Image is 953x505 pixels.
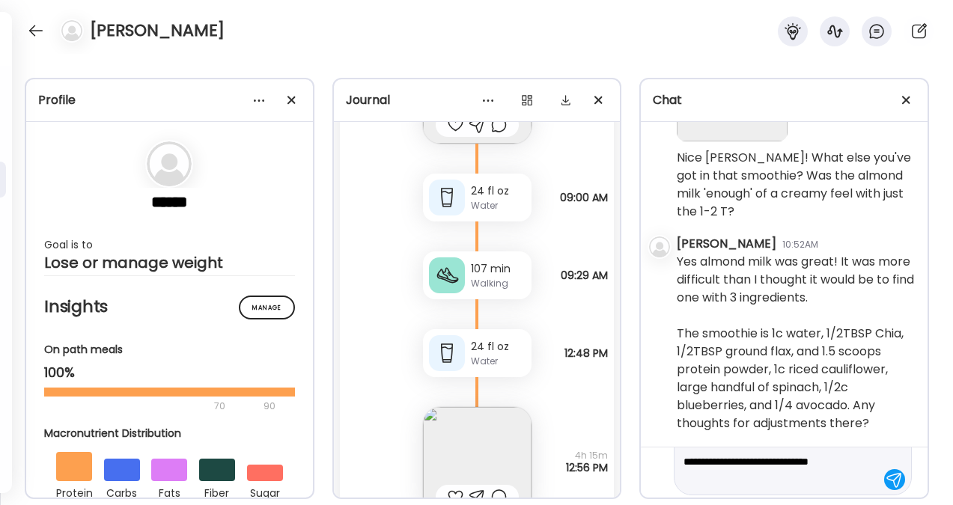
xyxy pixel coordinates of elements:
[471,199,526,212] div: Water
[564,347,608,359] span: 12:48 PM
[677,235,776,253] div: [PERSON_NAME]
[653,91,916,109] div: Chat
[147,141,192,186] img: bg-avatar-default.svg
[346,91,609,109] div: Journal
[471,355,526,368] div: Water
[151,481,187,502] div: fats
[44,296,295,318] h2: Insights
[566,450,608,462] span: 4h 15m
[782,238,818,251] div: 10:52AM
[247,481,283,502] div: sugar
[560,192,608,203] span: 09:00 AM
[44,426,294,441] div: Macronutrient Distribution
[44,236,295,254] div: Goal is to
[239,296,295,319] div: Manage
[44,397,259,415] div: 70
[44,342,295,358] div: On path meals
[61,20,82,41] img: bg-avatar-default.svg
[677,253,916,432] div: Yes almond milk was great! It was more difficult than I thought it would be to find one with 3 in...
[262,397,277,415] div: 90
[471,261,526,277] div: 107 min
[649,236,670,257] img: bg-avatar-default.svg
[566,462,608,474] span: 12:56 PM
[471,183,526,199] div: 24 fl oz
[471,339,526,355] div: 24 fl oz
[90,19,225,43] h4: [PERSON_NAME]
[104,481,140,502] div: carbs
[44,254,295,272] div: Lose or manage weight
[471,277,526,290] div: Walking
[677,149,916,221] div: Nice [PERSON_NAME]! What else you've got in that smoothie? Was the almond milk 'enough' of a crea...
[38,91,301,109] div: Profile
[56,481,92,502] div: protein
[44,364,295,382] div: 100%
[561,269,608,281] span: 09:29 AM
[199,481,235,502] div: fiber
